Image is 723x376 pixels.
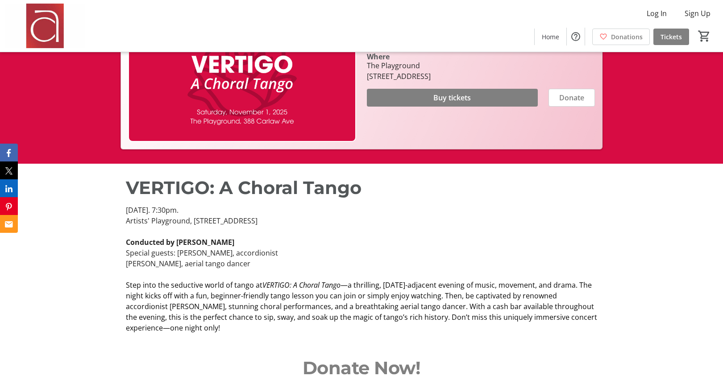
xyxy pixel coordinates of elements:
[559,92,584,103] span: Donate
[126,280,597,333] span: —a thrilling, [DATE]-adjacent evening of music, movement, and drama. The night kicks off with a f...
[542,32,559,41] span: Home
[5,4,85,48] img: Amadeus Choir of Greater Toronto 's Logo
[367,71,431,82] div: [STREET_ADDRESS]
[685,8,711,19] span: Sign Up
[647,8,667,19] span: Log In
[640,6,674,21] button: Log In
[548,89,595,107] button: Donate
[126,258,597,269] p: [PERSON_NAME], aerial tango dancer
[367,89,538,107] button: Buy tickets
[567,28,585,45] button: Help
[535,29,566,45] a: Home
[126,215,597,226] p: Artists' Playground, [STREET_ADDRESS]
[653,29,689,45] a: Tickets
[677,6,718,21] button: Sign Up
[128,14,356,142] img: Campaign CTA Media Photo
[433,92,471,103] span: Buy tickets
[611,32,643,41] span: Donations
[126,248,597,258] p: Special guests: [PERSON_NAME], accordionist
[126,174,597,201] p: VERTIGO: A Choral Tango
[367,53,390,60] div: Where
[126,205,597,215] p: [DATE]. 7:30pm.
[661,32,682,41] span: Tickets
[262,280,341,290] em: VERTIGO: A Choral Tango
[367,60,431,71] div: The Playground
[592,29,650,45] a: Donations
[696,28,712,44] button: Cart
[126,280,262,290] span: Step into the seductive world of tango at
[126,237,234,247] strong: Conducted by [PERSON_NAME]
